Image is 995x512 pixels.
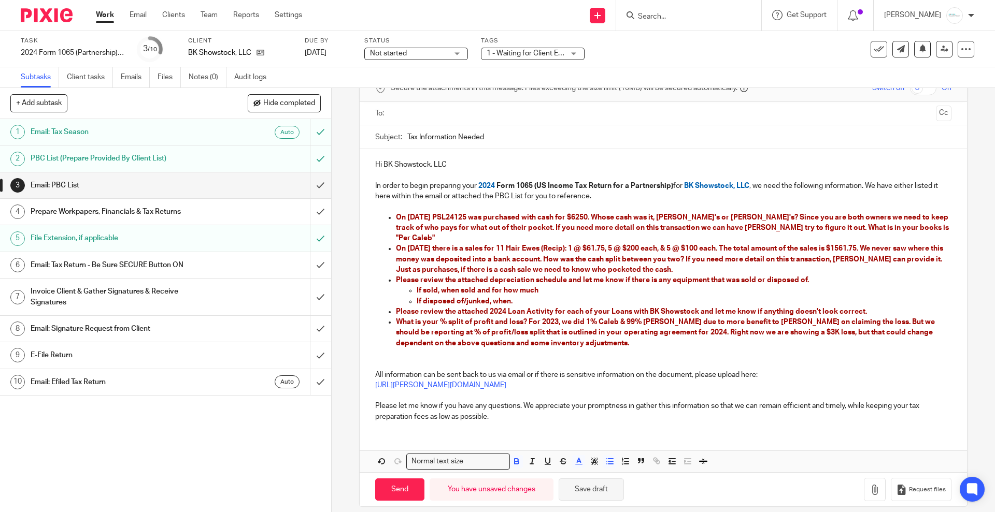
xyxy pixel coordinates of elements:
[31,178,210,193] h1: Email: PBC List
[375,132,402,142] label: Subject:
[21,48,124,58] div: 2024 Form 1065 (Partnership) - 2024
[872,83,905,93] span: Switch off
[391,83,737,93] span: Secure the attachments in this message. Files exceeding the size limit (10MB) will be secured aut...
[201,10,218,20] a: Team
[375,159,951,170] p: Hi BK Showstock, LLC
[396,318,936,347] span: What is your % split of profit and loss? For 2023, we did 1% Caleb & 99% [PERSON_NAME] due to mor...
[10,348,25,362] div: 9
[375,401,951,422] p: Please let me know if you have any questions. We appreciate your promptness in gather this inform...
[10,231,25,246] div: 5
[188,37,292,45] label: Client
[884,10,941,20] p: [PERSON_NAME]
[370,50,407,57] span: Not started
[375,181,951,202] p: In order to begin preparing your for , we need the following information. We have either listed i...
[21,37,124,45] label: Task
[684,182,749,189] span: BK Showstock, LLC
[275,10,302,20] a: Settings
[909,486,946,494] span: Request files
[396,214,950,242] span: On [DATE] PSL24125 was purchased with cash for $6250. Whose cash was it, [PERSON_NAME]'s or [PERS...
[21,67,59,87] a: Subtasks
[478,182,495,189] span: 2024
[233,10,259,20] a: Reports
[96,10,114,20] a: Work
[375,108,387,119] label: To:
[305,49,326,56] span: [DATE]
[10,375,25,389] div: 10
[31,347,210,363] h1: E-File Return
[31,204,210,220] h1: Prepare Workpapers, Financials & Tax Returns
[10,321,25,336] div: 8
[430,478,553,501] div: You have unsaved changes
[162,10,185,20] a: Clients
[375,478,424,501] input: Send
[275,126,300,139] div: Auto
[942,83,951,93] span: On
[487,50,652,57] span: 1 - Waiting for Client Email - Questions/Records + 2
[406,454,510,470] div: Search for option
[248,94,321,112] button: Hide completed
[31,151,210,166] h1: PBC List (Prepare Provided By Client List)
[396,245,945,273] span: On [DATE] there is a sales for 11 Hair Ewes (Recip): 1 @ $61.75, 5 @ $200 each, & 5 @ $100 each. ...
[31,284,210,310] h1: Invoice Client & Gather Signatures & Receive Signatures
[10,258,25,272] div: 6
[121,67,150,87] a: Emails
[10,94,67,112] button: + Add subtask
[891,478,951,501] button: Request files
[787,11,827,19] span: Get Support
[234,67,274,87] a: Audit logs
[158,67,181,87] a: Files
[143,43,157,55] div: 3
[148,47,157,52] small: /10
[409,456,465,467] span: Normal text size
[31,257,210,273] h1: Email: Tax Return - Be Sure SECURE Button ON
[10,125,25,139] div: 1
[375,370,951,380] p: All information can be sent back to us via email or if there is sensitive information on the docu...
[417,287,538,294] span: If sold, when sold and for how much
[31,321,210,337] h1: Email: Signature Request from Client
[637,12,730,22] input: Search
[275,375,300,388] div: Auto
[10,178,25,193] div: 3
[263,99,315,108] span: Hide completed
[946,7,963,24] img: _Logo.png
[130,10,147,20] a: Email
[67,67,113,87] a: Client tasks
[10,152,25,166] div: 2
[559,478,624,501] button: Save draft
[10,204,25,219] div: 4
[936,106,951,121] button: Cc
[31,230,210,246] h1: File Extension, if applicable
[466,456,504,467] input: Search for option
[364,37,468,45] label: Status
[31,374,210,390] h1: Email: Efiled Tax Return
[396,276,809,284] span: Please review the attached depreciation schedule and let me know if there is any equipment that w...
[481,37,585,45] label: Tags
[188,48,251,58] p: BK Showstock, LLC
[21,8,73,22] img: Pixie
[375,382,506,389] a: [URL][PERSON_NAME][DOMAIN_NAME]
[189,67,226,87] a: Notes (0)
[10,290,25,304] div: 7
[417,298,513,305] span: If disposed of/junked, when.
[496,182,673,189] strong: Form 1065 (US Income Tax Return for a Partnership)
[396,308,867,315] span: Please review the attached 2024 Loan Activity for each of your Loans with BK Showstock and let me...
[31,124,210,140] h1: Email: Tax Season
[305,37,351,45] label: Due by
